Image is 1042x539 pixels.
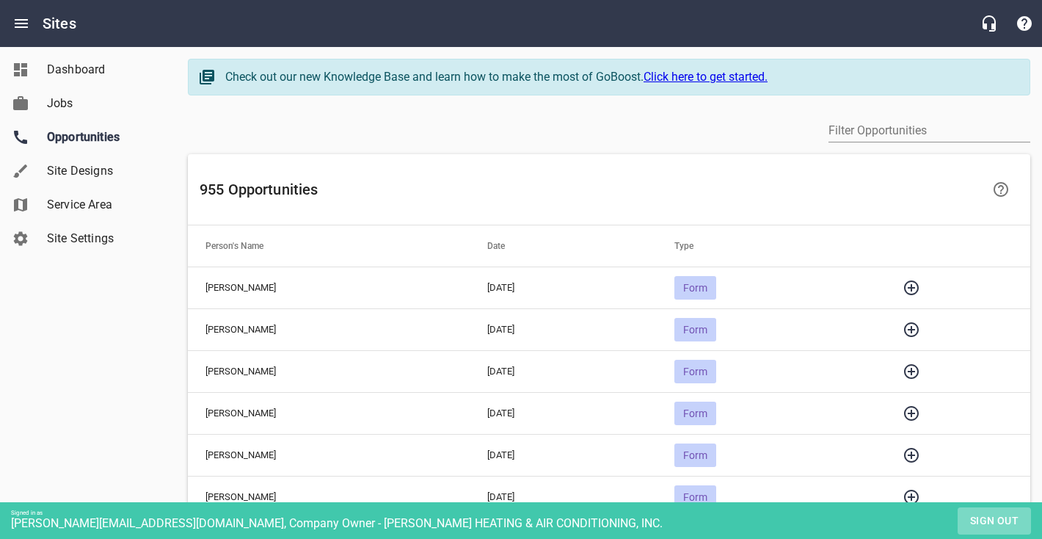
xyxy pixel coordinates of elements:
button: Live Chat [972,6,1007,41]
td: [DATE] [470,434,657,476]
button: Sign out [958,507,1031,535]
span: Site Designs [47,162,159,180]
td: [DATE] [470,267,657,308]
div: Form [674,276,716,300]
span: Form [674,366,716,377]
div: Form [674,360,716,383]
h6: Sites [43,12,76,35]
td: [DATE] [470,308,657,350]
span: Sign out [963,512,1025,530]
td: [DATE] [470,350,657,392]
input: Filter by author or content. [828,119,1030,142]
span: Form [674,491,716,503]
button: Support Portal [1007,6,1042,41]
div: Signed in as [11,510,1042,516]
a: Click here to get started. [644,70,768,84]
th: Person's Name [188,225,470,267]
td: [PERSON_NAME] [188,476,470,518]
span: Form [674,282,716,294]
td: [PERSON_NAME] [188,350,470,392]
h6: 955 Opportunities [200,178,980,201]
a: Learn more about your Opportunities [983,172,1019,207]
span: Form [674,324,716,336]
td: [PERSON_NAME] [188,392,470,434]
button: Open drawer [4,6,39,41]
th: Date [470,225,657,267]
span: Site Settings [47,230,159,247]
div: [PERSON_NAME][EMAIL_ADDRESS][DOMAIN_NAME], Company Owner - [PERSON_NAME] HEATING & AIR CONDITIONI... [11,516,1042,530]
span: Form [674,449,716,461]
div: Form [674,402,716,425]
span: Opportunities [47,129,159,146]
div: Form [674,485,716,509]
th: Type [657,225,876,267]
span: Dashboard [47,61,159,79]
span: Service Area [47,196,159,214]
div: Check out our new Knowledge Base and learn how to make the most of GoBoost. [225,68,1015,86]
div: Form [674,318,716,341]
td: [PERSON_NAME] [188,434,470,476]
span: Jobs [47,95,159,112]
div: Form [674,444,716,467]
td: [DATE] [470,392,657,434]
span: Form [674,408,716,419]
td: [PERSON_NAME] [188,267,470,308]
td: [DATE] [470,476,657,518]
td: [PERSON_NAME] [188,308,470,350]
